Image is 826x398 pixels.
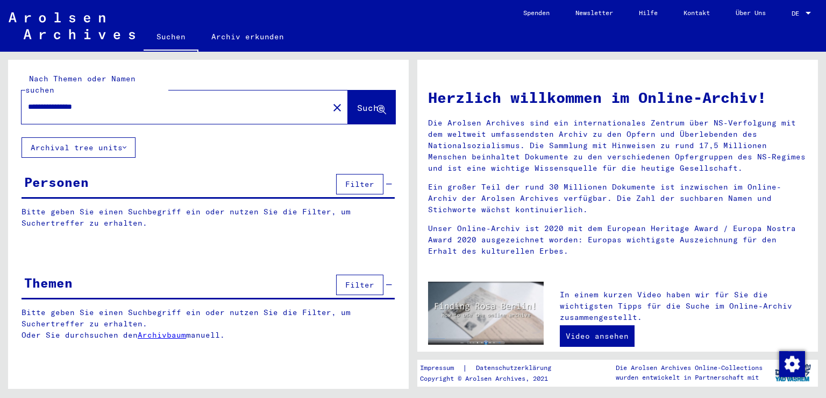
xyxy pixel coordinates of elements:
img: yv_logo.png [773,359,813,386]
button: Suche [348,90,395,124]
a: Impressum [420,362,462,374]
img: Arolsen_neg.svg [9,12,135,39]
a: Video ansehen [560,325,635,347]
span: Filter [345,280,374,290]
p: In einem kurzen Video haben wir für Sie die wichtigsten Tipps für die Suche im Online-Archiv zusa... [560,289,807,323]
button: Clear [326,96,348,118]
p: Ein großer Teil der rund 30 Millionen Dokumente ist inzwischen im Online-Archiv der Arolsen Archi... [428,181,807,215]
div: Personen [24,172,89,192]
a: Archivbaum [138,330,186,340]
div: | [420,362,564,374]
p: Bitte geben Sie einen Suchbegriff ein oder nutzen Sie die Filter, um Suchertreffer zu erhalten. [22,206,395,229]
a: Suchen [144,24,198,52]
p: Unser Online-Archiv ist 2020 mit dem European Heritage Award / Europa Nostra Award 2020 ausgezeic... [428,223,807,257]
mat-label: Nach Themen oder Namen suchen [25,74,136,95]
p: Die Arolsen Archives sind ein internationales Zentrum über NS-Verfolgung mit dem weltweit umfasse... [428,117,807,174]
span: Filter [345,179,374,189]
div: Themen [24,273,73,292]
p: wurden entwickelt in Partnerschaft mit [616,373,763,382]
p: Bitte geben Sie einen Suchbegriff ein oder nutzen Sie die Filter, um Suchertreffer zu erhalten. O... [22,307,395,341]
a: Datenschutzerklärung [467,362,564,374]
div: Zustimmung ändern [779,351,804,376]
img: video.jpg [428,282,544,345]
span: DE [792,10,803,17]
a: Archiv erkunden [198,24,297,50]
mat-icon: close [331,101,344,114]
span: Suche [357,102,384,113]
h1: Herzlich willkommen im Online-Archiv! [428,86,807,109]
img: Zustimmung ändern [779,351,805,377]
button: Filter [336,174,383,194]
p: Die Arolsen Archives Online-Collections [616,363,763,373]
button: Archival tree units [22,137,136,158]
button: Filter [336,275,383,295]
p: Copyright © Arolsen Archives, 2021 [420,374,564,383]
